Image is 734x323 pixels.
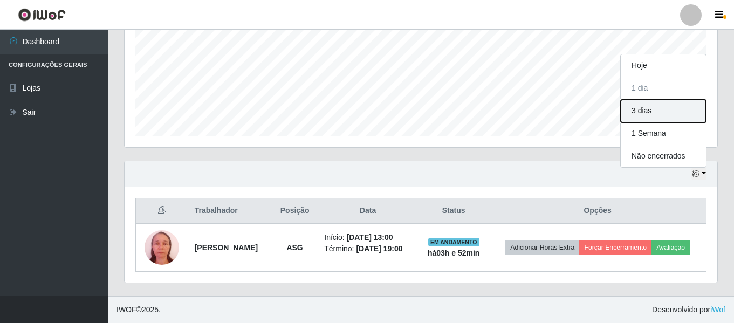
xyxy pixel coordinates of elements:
[318,198,418,224] th: Data
[651,240,690,255] button: Avaliação
[116,305,136,314] span: IWOF
[418,198,489,224] th: Status
[145,224,179,270] img: 1757339288294.jpeg
[428,249,480,257] strong: há 03 h e 52 min
[428,238,479,246] span: EM ANDAMENTO
[621,122,706,145] button: 1 Semana
[621,145,706,167] button: Não encerrados
[652,304,725,315] span: Desenvolvido por
[356,244,402,253] time: [DATE] 19:00
[505,240,579,255] button: Adicionar Horas Extra
[116,304,161,315] span: © 2025 .
[621,100,706,122] button: 3 dias
[188,198,272,224] th: Trabalhador
[710,305,725,314] a: iWof
[621,77,706,100] button: 1 dia
[286,243,303,252] strong: ASG
[579,240,651,255] button: Forçar Encerramento
[347,233,393,242] time: [DATE] 13:00
[489,198,706,224] th: Opções
[195,243,258,252] strong: [PERSON_NAME]
[18,8,66,22] img: CoreUI Logo
[272,198,318,224] th: Posição
[324,232,411,243] li: Início:
[324,243,411,255] li: Término:
[621,54,706,77] button: Hoje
